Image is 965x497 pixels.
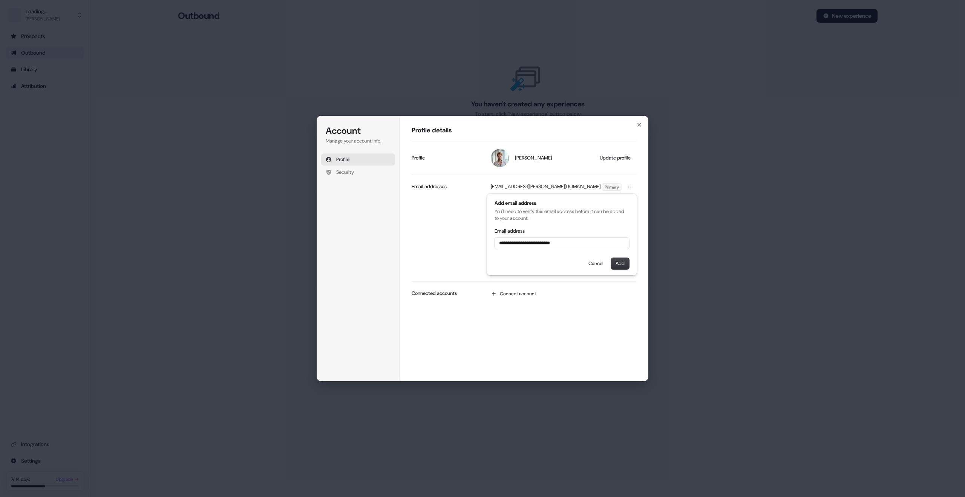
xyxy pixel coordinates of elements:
[487,288,637,300] button: Connect account
[326,125,391,137] h1: Account
[602,184,621,190] span: Primary
[336,156,349,163] span: Profile
[321,166,395,178] button: Security
[495,228,525,235] label: Email address
[412,155,425,161] p: Profile
[611,258,629,269] button: Add
[491,183,600,191] p: [EMAIL_ADDRESS][PERSON_NAME][DOMAIN_NAME]
[500,291,536,297] span: Connect account
[321,153,395,166] button: Profile
[515,155,552,161] span: [PERSON_NAME]
[491,149,509,167] img: Charlie Lynch
[412,126,637,135] h1: Profile details
[596,152,635,164] button: Update profile
[326,138,391,144] p: Manage your account info.
[584,258,608,269] button: Cancel
[495,200,629,207] h1: Add email address
[495,208,629,222] p: You'll need to verify this email address before it can be added to your account.
[626,183,635,192] button: Open menu
[412,290,457,297] p: Connected accounts
[336,169,354,176] span: Security
[412,183,447,190] p: Email addresses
